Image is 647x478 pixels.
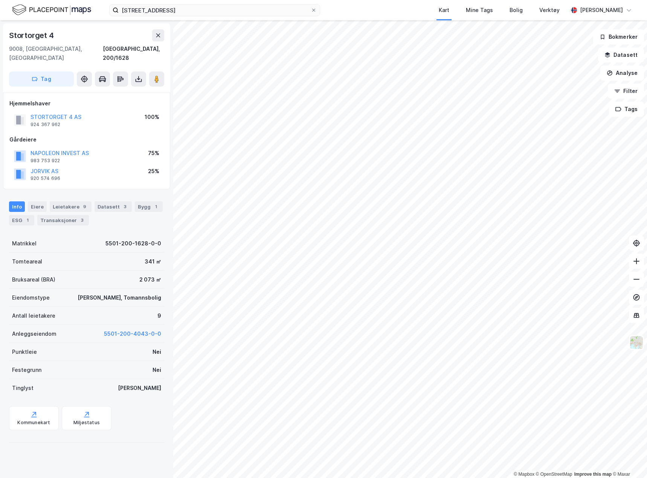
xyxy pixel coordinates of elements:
[12,347,37,356] div: Punktleie
[12,257,42,266] div: Tomteareal
[539,6,560,15] div: Verktøy
[9,44,103,62] div: 9008, [GEOGRAPHIC_DATA], [GEOGRAPHIC_DATA]
[9,215,34,225] div: ESG
[439,6,449,15] div: Kart
[510,6,523,15] div: Bolig
[608,84,644,99] button: Filter
[17,420,50,426] div: Kommunekart
[81,203,89,210] div: 9
[12,384,34,393] div: Tinglyst
[9,29,55,41] div: Stortorget 4
[31,122,60,128] div: 924 367 962
[24,216,31,224] div: 1
[609,102,644,117] button: Tags
[153,365,161,374] div: Nei
[145,113,159,122] div: 100%
[9,72,74,87] button: Tag
[95,201,132,212] div: Datasett
[78,293,161,302] div: [PERSON_NAME], Tomannsbolig
[148,149,159,158] div: 75%
[28,201,47,212] div: Eiere
[104,329,161,338] button: 5501-200-4043-0-0
[12,3,91,17] img: logo.f888ab2527a4732fd821a326f86c7f29.svg
[12,239,37,248] div: Matrikkel
[118,384,161,393] div: [PERSON_NAME]
[593,29,644,44] button: Bokmerker
[152,203,160,210] div: 1
[157,311,161,320] div: 9
[31,158,60,164] div: 983 753 922
[31,175,60,181] div: 920 574 696
[121,203,129,210] div: 3
[12,365,41,374] div: Festegrunn
[598,47,644,62] button: Datasett
[9,201,25,212] div: Info
[9,99,164,108] div: Hjemmelshaver
[139,275,161,284] div: 2 073 ㎡
[50,201,92,212] div: Leietakere
[135,201,163,212] div: Bygg
[609,442,647,478] iframe: Chat Widget
[574,472,612,477] a: Improve this map
[12,329,56,338] div: Anleggseiendom
[514,472,534,477] a: Mapbox
[466,6,493,15] div: Mine Tags
[153,347,161,356] div: Nei
[600,65,644,81] button: Analyse
[148,167,159,176] div: 25%
[629,335,644,350] img: Z
[105,239,161,248] div: 5501-200-1628-0-0
[12,275,55,284] div: Bruksareal (BRA)
[73,420,100,426] div: Miljøstatus
[103,44,164,62] div: [GEOGRAPHIC_DATA], 200/1628
[580,6,623,15] div: [PERSON_NAME]
[12,293,50,302] div: Eiendomstype
[9,135,164,144] div: Gårdeiere
[145,257,161,266] div: 341 ㎡
[37,215,89,225] div: Transaksjoner
[78,216,86,224] div: 3
[536,472,572,477] a: OpenStreetMap
[119,5,311,16] input: Søk på adresse, matrikkel, gårdeiere, leietakere eller personer
[12,311,55,320] div: Antall leietakere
